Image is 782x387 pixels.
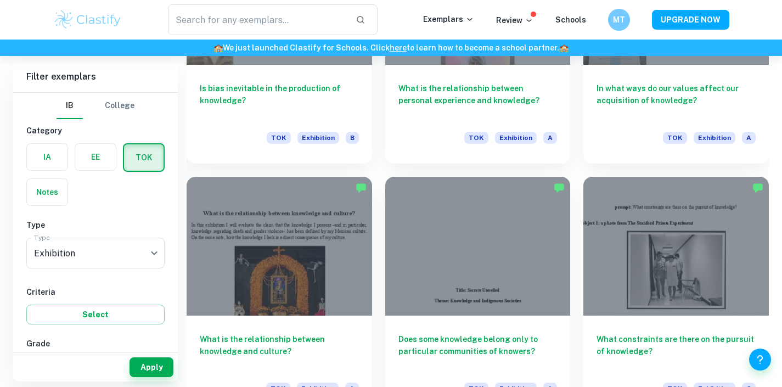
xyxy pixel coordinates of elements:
[124,144,164,171] button: TOK
[496,14,533,26] p: Review
[267,132,291,144] span: TOK
[663,132,687,144] span: TOK
[346,132,359,144] span: B
[543,132,557,144] span: A
[26,238,165,268] div: Exhibition
[13,61,178,92] h6: Filter exemplars
[652,10,729,30] button: UPGRADE NOW
[168,4,347,35] input: Search for any exemplars...
[57,93,83,119] button: IB
[555,15,586,24] a: Schools
[75,144,116,170] button: EE
[26,286,165,298] h6: Criteria
[694,132,735,144] span: Exhibition
[356,182,367,193] img: Marked
[297,132,339,144] span: Exhibition
[105,93,134,119] button: College
[464,132,488,144] span: TOK
[390,43,407,52] a: here
[26,338,165,350] h6: Grade
[398,333,558,369] h6: Does some knowledge belong only to particular communities of knowers?
[200,82,359,119] h6: Is bias inevitable in the production of knowledge?
[27,179,67,205] button: Notes
[752,182,763,193] img: Marked
[34,233,50,242] label: Type
[554,182,565,193] img: Marked
[608,9,630,31] button: MT
[26,219,165,231] h6: Type
[130,357,173,377] button: Apply
[27,144,67,170] button: IA
[559,43,569,52] span: 🏫
[2,42,780,54] h6: We just launched Clastify for Schools. Click to learn how to become a school partner.
[495,132,537,144] span: Exhibition
[57,93,134,119] div: Filter type choice
[26,125,165,137] h6: Category
[597,333,756,369] h6: What constraints are there on the pursuit of knowledge?
[612,14,625,26] h6: MT
[597,82,756,119] h6: In what ways do our values affect our acquisition of knowledge?
[423,13,474,25] p: Exemplars
[398,82,558,119] h6: What is the relationship between personal experience and knowledge?
[26,305,165,324] button: Select
[53,9,123,31] img: Clastify logo
[213,43,223,52] span: 🏫
[200,333,359,369] h6: What is the relationship between knowledge and culture?
[749,349,771,371] button: Help and Feedback
[742,132,756,144] span: A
